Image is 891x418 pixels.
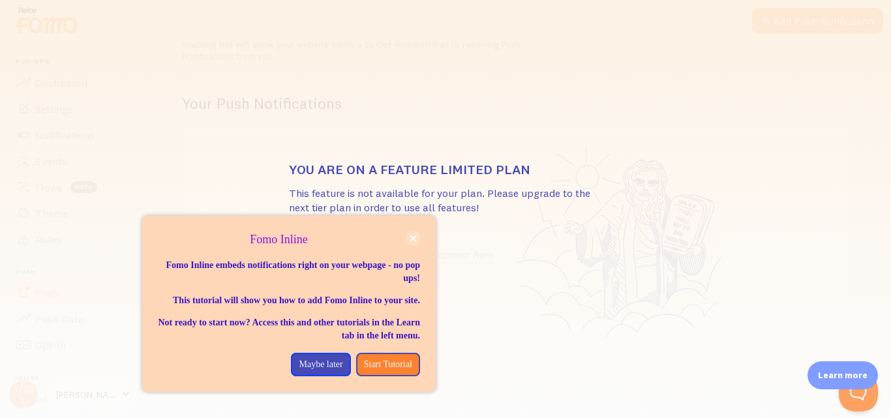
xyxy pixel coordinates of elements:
[142,216,436,392] div: Fomo Inline
[406,231,420,245] button: close,
[808,361,878,389] div: Learn more
[839,372,878,411] iframe: Help Scout Beacon - Open
[818,369,868,381] p: Learn more
[356,353,420,376] button: Start Tutorial
[289,186,602,216] p: This feature is not available for your plan. Please upgrade to the next tier plan in order to use...
[299,358,342,371] p: Maybe later
[291,353,350,376] button: Maybe later
[158,316,420,342] p: Not ready to start now? Access this and other tutorials in the Learn tab in the left menu.
[364,358,412,371] p: Start Tutorial
[158,294,420,307] p: This tutorial will show you how to add Fomo Inline to your site.
[158,231,420,248] p: Fomo Inline
[289,161,602,178] h3: You are on a feature limited plan
[158,259,420,285] p: Fomo Inline embeds notifications right on your webpage - no pop ups!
